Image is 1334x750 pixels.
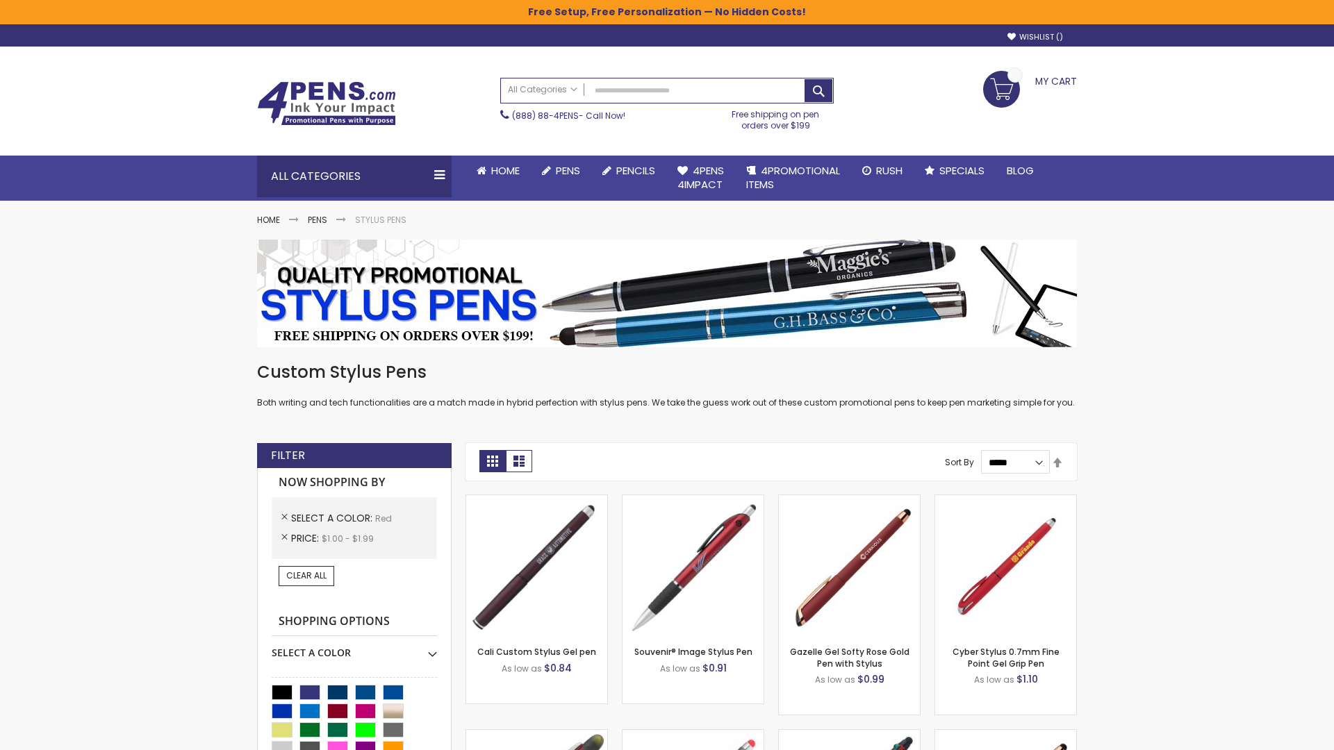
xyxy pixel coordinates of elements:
div: Select A Color [272,636,437,660]
a: Pens [308,214,327,226]
h1: Custom Stylus Pens [257,361,1077,383]
a: Pencils [591,156,666,186]
span: $0.91 [702,661,727,675]
div: Free shipping on pen orders over $199 [718,103,834,131]
img: Cali Custom Stylus Gel pen-Red [466,495,607,636]
a: Cyber Stylus 0.7mm Fine Point Gel Grip Pen [953,646,1060,669]
span: 4Pens 4impact [677,163,724,192]
span: $0.99 [857,672,884,686]
span: Select A Color [291,511,375,525]
img: 4Pens Custom Pens and Promotional Products [257,81,396,126]
a: Gazelle Gel Softy Rose Gold Pen with Stylus [790,646,909,669]
strong: Grid [479,450,506,472]
span: As low as [660,662,700,674]
a: Souvenir® Image Stylus Pen [634,646,752,658]
span: Price [291,531,322,545]
span: Home [491,163,520,178]
strong: Shopping Options [272,607,437,637]
a: Home [257,214,280,226]
a: Gazelle Gel Softy Rose Gold Pen with Stylus - ColorJet-Red [935,729,1076,741]
span: 4PROMOTIONAL ITEMS [746,163,840,192]
a: 4Pens4impact [666,156,735,201]
span: $1.10 [1016,672,1038,686]
a: Specials [914,156,996,186]
a: Rush [851,156,914,186]
a: Clear All [279,566,334,585]
a: Orbitor 4 Color Assorted Ink Metallic Stylus Pens-Red [779,729,920,741]
a: Gazelle Gel Softy Rose Gold Pen with Stylus-Red [779,494,920,506]
strong: Now Shopping by [272,468,437,497]
img: Souvenir® Image Stylus Pen-Red [623,495,764,636]
a: 4PROMOTIONALITEMS [735,156,851,201]
div: Both writing and tech functionalities are a match made in hybrid perfection with stylus pens. We ... [257,361,1077,409]
img: Cyber Stylus 0.7mm Fine Point Gel Grip Pen-Red [935,495,1076,636]
strong: Filter [271,448,305,463]
span: As low as [502,662,542,674]
span: Blog [1007,163,1034,178]
a: Blog [996,156,1045,186]
span: Red [375,512,392,524]
a: Cali Custom Stylus Gel pen [477,646,596,658]
span: - Call Now! [512,110,625,122]
label: Sort By [945,456,974,468]
img: Stylus Pens [257,240,1077,347]
a: Pens [531,156,591,186]
a: Islander Softy Gel with Stylus - ColorJet Imprint-Red [623,729,764,741]
img: Gazelle Gel Softy Rose Gold Pen with Stylus-Red [779,495,920,636]
span: Pens [556,163,580,178]
div: All Categories [257,156,452,197]
a: Cyber Stylus 0.7mm Fine Point Gel Grip Pen-Red [935,494,1076,506]
span: As low as [815,674,855,685]
strong: Stylus Pens [355,214,406,226]
a: Souvenir® Jalan Highlighter Stylus Pen Combo-Red [466,729,607,741]
a: Home [466,156,531,186]
span: Clear All [286,569,327,581]
a: Cali Custom Stylus Gel pen-Red [466,494,607,506]
span: Pencils [616,163,655,178]
span: As low as [974,674,1014,685]
a: Wishlist [1007,32,1063,42]
span: $0.84 [544,661,572,675]
span: $1.00 - $1.99 [322,533,374,544]
span: Specials [939,163,985,178]
a: Souvenir® Image Stylus Pen-Red [623,494,764,506]
span: All Categories [508,84,577,95]
span: Rush [876,163,903,178]
a: All Categories [501,78,584,101]
a: (888) 88-4PENS [512,110,579,122]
